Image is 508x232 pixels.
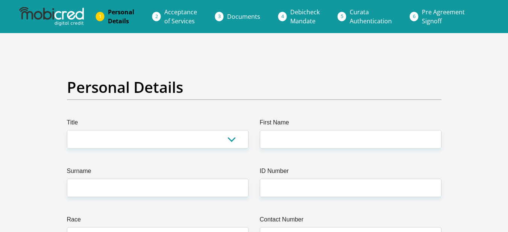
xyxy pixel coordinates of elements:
[260,179,441,197] input: ID Number
[67,118,249,130] label: Title
[260,130,441,149] input: First Name
[422,8,465,25] span: Pre Agreement Signoff
[67,179,249,197] input: Surname
[416,5,471,29] a: Pre AgreementSignoff
[67,215,249,227] label: Race
[158,5,203,29] a: Acceptanceof Services
[260,215,441,227] label: Contact Number
[284,5,326,29] a: DebicheckMandate
[350,8,392,25] span: Curata Authentication
[227,12,260,21] span: Documents
[344,5,398,29] a: CurataAuthentication
[19,7,84,26] img: mobicred logo
[290,8,320,25] span: Debicheck Mandate
[260,167,441,179] label: ID Number
[102,5,140,29] a: PersonalDetails
[221,9,266,24] a: Documents
[260,118,441,130] label: First Name
[108,8,134,25] span: Personal Details
[67,78,441,96] h2: Personal Details
[164,8,197,25] span: Acceptance of Services
[67,167,249,179] label: Surname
